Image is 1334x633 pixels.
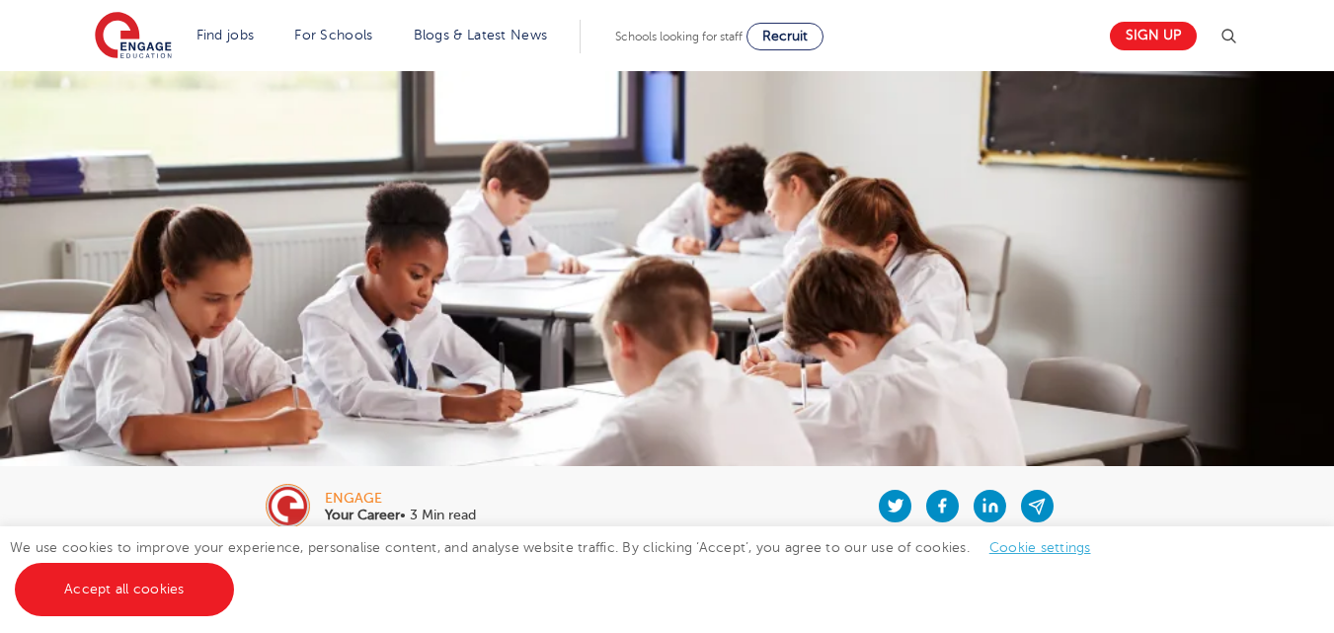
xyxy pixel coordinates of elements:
a: For Schools [294,28,372,42]
div: engage [325,492,476,506]
a: Blogs & Latest News [414,28,548,42]
span: Recruit [762,29,808,43]
a: Find jobs [196,28,255,42]
img: Engage Education [95,12,172,61]
a: Cookie settings [989,540,1091,555]
a: Accept all cookies [15,563,234,616]
span: Schools looking for staff [615,30,743,43]
a: Recruit [746,23,824,50]
span: We use cookies to improve your experience, personalise content, and analyse website traffic. By c... [10,540,1111,596]
a: Sign up [1110,22,1197,50]
b: Your Career [325,508,400,522]
p: • 3 Min read [325,509,476,522]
